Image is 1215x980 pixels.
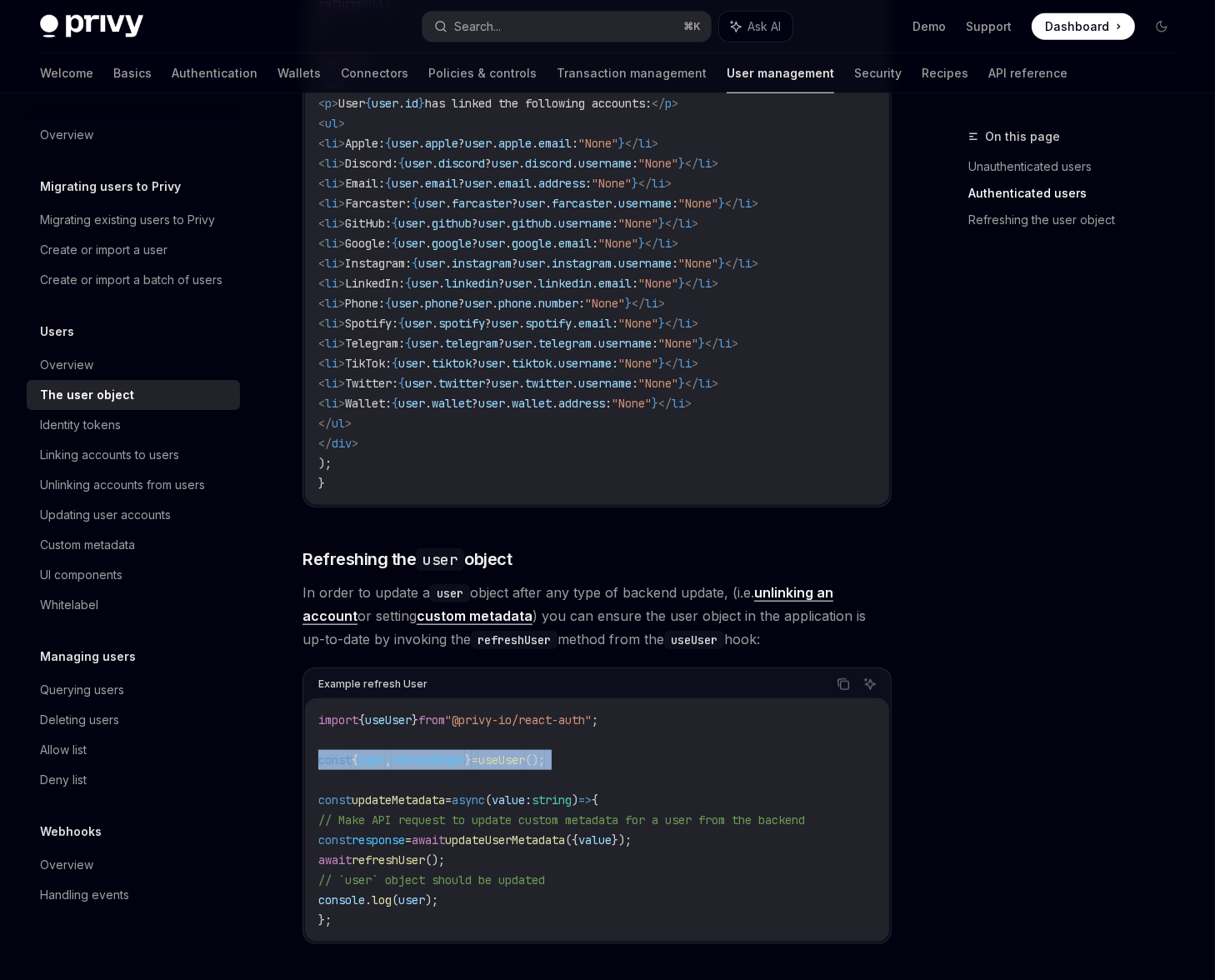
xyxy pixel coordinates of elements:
[27,675,240,705] a: Querying users
[412,196,418,211] span: {
[645,236,658,251] span: </
[345,196,412,211] span: Farcaster:
[425,296,458,311] span: phone
[438,276,445,291] span: .
[405,316,432,331] span: user
[538,336,592,351] span: telegram
[692,216,698,231] span: >
[612,316,618,331] span: :
[338,236,345,251] span: >
[598,336,652,351] span: username
[365,96,372,111] span: {
[432,216,472,231] span: github
[392,136,418,151] span: user
[325,176,338,191] span: li
[612,256,618,271] span: .
[418,256,445,271] span: user
[552,236,558,251] span: .
[665,176,672,191] span: >
[512,236,552,251] span: google
[552,196,612,211] span: farcaster
[318,276,325,291] span: <
[712,156,718,171] span: >
[505,216,512,231] span: .
[652,176,665,191] span: li
[592,176,632,191] span: "None"
[345,156,398,171] span: Discord:
[492,136,498,151] span: .
[612,216,618,231] span: :
[40,322,74,342] h5: Users
[922,53,968,93] a: Recipes
[532,176,538,191] span: .
[525,156,572,171] span: discord
[458,176,465,191] span: ?
[113,53,152,93] a: Basics
[398,316,405,331] span: {
[325,316,338,331] span: li
[512,216,552,231] span: github
[318,176,325,191] span: <
[465,176,492,191] span: user
[1032,13,1135,40] a: Dashboard
[518,196,545,211] span: user
[505,336,532,351] span: user
[27,590,240,620] a: Whitelabel
[40,535,135,555] div: Custom metadata
[458,136,465,151] span: ?
[432,236,472,251] span: google
[678,216,692,231] span: li
[40,177,181,197] h5: Migrating users to Privy
[592,276,598,291] span: .
[422,12,710,42] button: Search...⌘K
[618,196,672,211] span: username
[578,296,585,311] span: :
[40,475,205,495] div: Unlinking accounts from users
[698,156,712,171] span: li
[325,336,338,351] span: li
[518,256,545,271] span: user
[418,176,425,191] span: .
[678,316,692,331] span: li
[532,336,538,351] span: .
[532,136,538,151] span: .
[325,116,338,131] span: ul
[325,156,338,171] span: li
[27,440,240,470] a: Linking accounts to users
[405,96,418,111] span: id
[40,385,134,405] div: The user object
[418,196,445,211] span: user
[325,256,338,271] span: li
[625,296,632,311] span: }
[338,156,345,171] span: >
[325,276,338,291] span: li
[318,336,325,351] span: <
[612,196,618,211] span: .
[985,127,1060,147] span: On this page
[532,296,538,311] span: .
[392,236,398,251] span: {
[372,96,398,111] span: user
[545,256,552,271] span: .
[338,296,345,311] span: >
[968,207,1188,233] a: Refreshing the user object
[425,216,432,231] span: .
[632,176,638,191] span: }
[445,256,452,271] span: .
[345,276,405,291] span: LinkedIn:
[492,156,518,171] span: user
[338,256,345,271] span: >
[325,136,338,151] span: li
[318,256,325,271] span: <
[27,765,240,795] a: Deny list
[752,196,758,211] span: >
[405,156,432,171] span: user
[445,276,498,291] span: linkedin
[425,236,432,251] span: .
[665,216,678,231] span: </
[685,156,698,171] span: </
[718,196,725,211] span: }
[652,136,658,151] span: >
[632,156,638,171] span: :
[418,136,425,151] span: .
